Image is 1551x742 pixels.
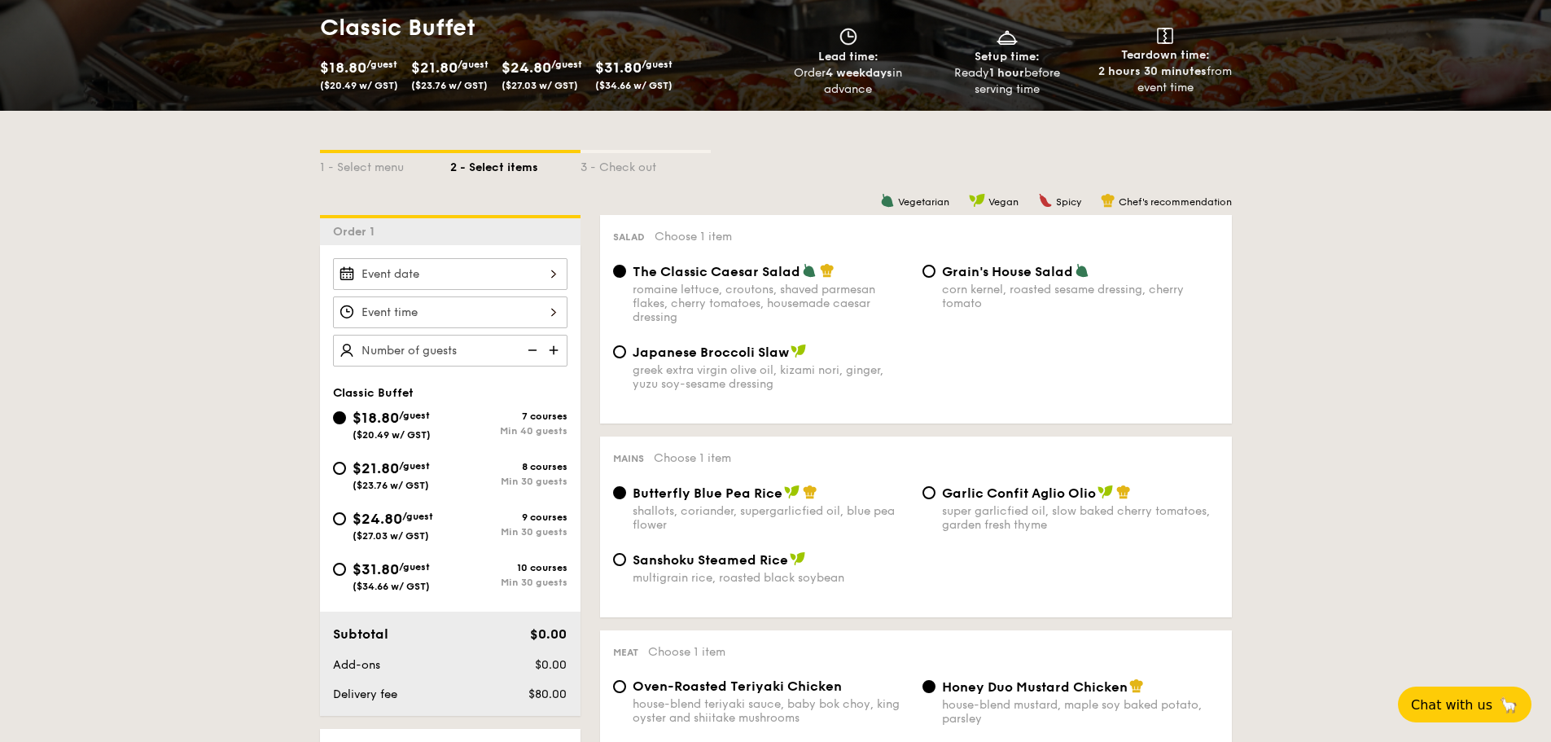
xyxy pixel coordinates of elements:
img: icon-vegetarian.fe4039eb.svg [880,193,895,208]
span: Vegetarian [898,196,949,208]
img: icon-vegan.f8ff3823.svg [969,193,985,208]
span: Butterfly Blue Pea Rice [633,485,782,501]
div: super garlicfied oil, slow baked cherry tomatoes, garden fresh thyme [942,504,1219,532]
div: multigrain rice, roasted black soybean [633,571,909,585]
div: Min 30 guests [450,526,567,538]
span: $31.80 [353,560,399,578]
div: 8 courses [450,461,567,472]
div: greek extra virgin olive oil, kizami nori, ginger, yuzu soy-sesame dressing [633,363,909,391]
span: Spicy [1056,196,1081,208]
span: Garlic Confit Aglio Olio [942,485,1096,501]
div: 9 courses [450,511,567,523]
img: icon-add.58712e84.svg [543,335,567,366]
img: icon-clock.2db775ea.svg [836,28,861,46]
span: ($20.49 w/ GST) [353,429,431,441]
div: Min 30 guests [450,577,567,588]
img: icon-spicy.37a8142b.svg [1038,193,1053,208]
input: Number of guests [333,335,567,367]
div: romaine lettuce, croutons, shaved parmesan flakes, cherry tomatoes, housemade caesar dressing [633,283,909,324]
input: The Classic Caesar Saladromaine lettuce, croutons, shaved parmesan flakes, cherry tomatoes, house... [613,265,626,278]
img: icon-reduce.1d2dbef1.svg [519,335,543,366]
img: icon-vegetarian.fe4039eb.svg [802,263,817,278]
span: Classic Buffet [333,386,414,400]
strong: 4 weekdays [826,66,892,80]
span: ($23.76 w/ GST) [411,80,488,91]
strong: 2 hours 30 minutes [1098,64,1207,78]
span: Mains [613,453,644,464]
span: ($27.03 w/ GST) [353,530,429,542]
span: Choose 1 item [654,451,731,465]
span: Oven-Roasted Teriyaki Chicken [633,678,842,694]
div: 1 - Select menu [320,153,450,176]
div: shallots, coriander, supergarlicfied oil, blue pea flower [633,504,909,532]
input: $24.80/guest($27.03 w/ GST)9 coursesMin 30 guests [333,512,346,525]
span: /guest [642,59,673,70]
input: $21.80/guest($23.76 w/ GST)8 coursesMin 30 guests [333,462,346,475]
span: $18.80 [353,409,399,427]
img: icon-vegan.f8ff3823.svg [790,551,806,566]
span: Vegan [988,196,1019,208]
input: $31.80/guest($34.66 w/ GST)10 coursesMin 30 guests [333,563,346,576]
span: Order 1 [333,225,381,239]
span: $0.00 [530,626,567,642]
input: Japanese Broccoli Slawgreek extra virgin olive oil, kizami nori, ginger, yuzu soy-sesame dressing [613,345,626,358]
span: $80.00 [528,687,567,701]
span: Choose 1 item [655,230,732,244]
span: /guest [399,410,430,421]
div: 3 - Check out [581,153,711,176]
span: $0.00 [535,658,567,672]
img: icon-chef-hat.a58ddaea.svg [820,263,835,278]
span: ($20.49 w/ GST) [320,80,398,91]
div: house-blend mustard, maple soy baked potato, parsley [942,698,1219,726]
div: Min 30 guests [450,476,567,487]
input: Honey Duo Mustard Chickenhouse-blend mustard, maple soy baked potato, parsley [922,680,935,693]
div: 2 - Select items [450,153,581,176]
span: Honey Duo Mustard Chicken [942,679,1128,695]
span: $21.80 [411,59,458,77]
input: Grain's House Saladcorn kernel, roasted sesame dressing, cherry tomato [922,265,935,278]
input: Event time [333,296,567,328]
div: 7 courses [450,411,567,422]
span: Chef's recommendation [1119,196,1232,208]
span: ($23.76 w/ GST) [353,480,429,491]
input: Oven-Roasted Teriyaki Chickenhouse-blend teriyaki sauce, baby bok choy, king oyster and shiitake ... [613,680,626,693]
img: icon-vegan.f8ff3823.svg [791,344,807,358]
span: Teardown time: [1121,48,1210,62]
button: Chat with us🦙 [1398,687,1531,722]
input: Sanshoku Steamed Ricemultigrain rice, roasted black soybean [613,553,626,566]
span: $21.80 [353,459,399,477]
div: corn kernel, roasted sesame dressing, cherry tomato [942,283,1219,310]
img: icon-teardown.65201eee.svg [1157,28,1173,44]
span: Chat with us [1411,697,1492,713]
span: $24.80 [353,510,402,528]
input: Event date [333,258,567,290]
div: Min 40 guests [450,425,567,437]
h1: Classic Buffet [320,13,769,42]
span: Setup time: [975,50,1040,64]
span: Delivery fee [333,687,397,701]
span: ($27.03 w/ GST) [502,80,578,91]
img: icon-dish.430c3a2e.svg [995,28,1019,46]
img: icon-chef-hat.a58ddaea.svg [1101,193,1115,208]
img: icon-chef-hat.a58ddaea.svg [1116,485,1131,499]
span: $31.80 [595,59,642,77]
span: /guest [402,511,433,522]
span: Sanshoku Steamed Rice [633,552,788,568]
span: 🦙 [1499,696,1518,714]
div: house-blend teriyaki sauce, baby bok choy, king oyster and shiitake mushrooms [633,697,909,725]
span: Salad [613,231,645,243]
span: Add-ons [333,658,380,672]
img: icon-vegetarian.fe4039eb.svg [1075,263,1089,278]
input: Garlic Confit Aglio Oliosuper garlicfied oil, slow baked cherry tomatoes, garden fresh thyme [922,486,935,499]
span: Choose 1 item [648,645,725,659]
span: ($34.66 w/ GST) [595,80,673,91]
span: Grain's House Salad [942,264,1073,279]
span: /guest [458,59,489,70]
span: /guest [366,59,397,70]
div: 10 courses [450,562,567,573]
span: $24.80 [502,59,551,77]
img: icon-chef-hat.a58ddaea.svg [803,485,817,499]
img: icon-vegan.f8ff3823.svg [784,485,800,499]
span: /guest [399,460,430,472]
span: ($34.66 w/ GST) [353,581,430,592]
